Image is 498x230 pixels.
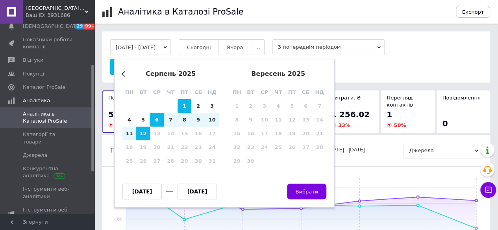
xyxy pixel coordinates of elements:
div: Not available четвер, 11-е вересня 2025 р. [271,113,285,127]
div: Not available вівторок, 26-е серпня 2025 р. [136,154,150,168]
div: Not available неділя, 28-е вересня 2025 р. [313,140,326,154]
div: сб [299,85,313,99]
div: Not available середа, 20-е серпня 2025 р. [150,140,164,154]
button: Сьогодні [179,39,219,55]
div: month 2025-09 [230,99,326,168]
div: Not available середа, 24-е вересня 2025 р. [257,140,271,154]
h1: Аналітика в Каталозі ProSale [118,7,243,17]
div: Not available субота, 20-е вересня 2025 р. [299,127,313,140]
div: Not available понеділок, 8-е вересня 2025 р. [230,113,244,127]
span: Вибрати [295,189,318,195]
span: 50 % [394,122,406,128]
div: Choose п’ятниця, 8-е серпня 2025 р. [178,113,191,127]
div: вересень 2025 [230,70,326,77]
div: чт [164,85,178,99]
button: Чат з покупцем [480,182,496,198]
span: GARDEN GARDEN - фермерський центр [26,5,85,12]
div: ср [150,85,164,99]
div: Choose неділя, 3-є серпня 2025 р. [205,99,219,113]
button: Вибрати [287,184,326,199]
div: Not available вівторок, 2-е вересня 2025 р. [244,99,257,113]
span: Каталог ProSale [23,84,65,91]
span: Інструменти веб-майстра та SEO [23,206,73,221]
div: пн [122,85,136,99]
span: Покупці [23,70,44,77]
span: Сьогодні [187,44,211,50]
text: 6k [117,216,122,222]
div: Not available понеділок, 18-е серпня 2025 р. [122,140,136,154]
div: Choose неділя, 10-е серпня 2025 р. [205,113,219,127]
div: пн [230,85,244,99]
div: Ваш ID: 3931686 [26,12,94,19]
div: Not available четвер, 28-е серпня 2025 р. [164,154,178,168]
div: серпень 2025 [122,70,219,77]
div: Choose середа, 6-е серпня 2025 р. [150,113,164,127]
div: Not available четвер, 18-е вересня 2025 р. [271,127,285,140]
div: Not available неділя, 24-е серпня 2025 р. [205,140,219,154]
div: нд [313,85,326,99]
div: Not available неділя, 7-е вересня 2025 р. [313,99,326,113]
span: Покази [108,95,128,101]
div: Not available п’ятниця, 19-е вересня 2025 р. [285,127,299,140]
span: Аналітика в Каталозі ProSale [23,110,73,125]
div: Not available понеділок, 22-е вересня 2025 р. [230,140,244,154]
div: Choose субота, 9-е серпня 2025 р. [191,113,205,127]
div: Not available неділя, 14-е вересня 2025 р. [313,113,326,127]
div: Not available понеділок, 25-е серпня 2025 р. [122,154,136,168]
div: Not available п’ятниця, 5-е вересня 2025 р. [285,99,299,113]
div: Not available субота, 27-е вересня 2025 р. [299,140,313,154]
div: Not available понеділок, 1-е вересня 2025 р. [230,99,244,113]
div: Choose п’ятниця, 1-е серпня 2025 р. [178,99,191,113]
div: Not available п’ятниця, 26-е вересня 2025 р. [285,140,299,154]
span: Джерела [23,152,47,159]
span: З попереднім періодом [272,39,385,55]
div: Choose вівторок, 5-е серпня 2025 р. [136,113,150,127]
span: Інструменти веб-аналітики [23,186,73,200]
span: Аналітика [23,97,50,104]
div: Not available середа, 17-е вересня 2025 р. [257,127,271,140]
div: Not available неділя, 21-е вересня 2025 р. [313,127,326,140]
div: Not available субота, 30-е серпня 2025 р. [191,154,205,168]
span: 1 256.02 [331,110,370,119]
span: Експорт [462,9,484,15]
span: Відгуки [23,57,43,64]
div: Not available четвер, 25-е вересня 2025 р. [271,140,285,154]
span: ... [255,44,260,50]
span: Повідомлення [442,95,481,101]
button: [DATE] - [DATE] [110,39,171,55]
div: чт [271,85,285,99]
span: 1 [387,110,392,119]
div: month 2025-08 [122,99,219,168]
button: Вчора [218,39,251,55]
div: Not available понеділок, 15-е вересня 2025 р. [230,127,244,140]
span: Категорії та товари [23,131,73,145]
div: Choose вівторок, 12-е серпня 2025 р. [136,127,150,140]
div: Not available неділя, 31-е серпня 2025 р. [205,154,219,168]
div: пт [178,85,191,99]
span: Витрати, ₴ [331,95,361,101]
div: Not available середа, 10-е вересня 2025 р. [257,113,271,127]
span: 53 247 [108,110,139,119]
div: Choose понеділок, 11-е серпня 2025 р. [122,127,136,140]
div: Not available субота, 6-е вересня 2025 р. [299,99,313,113]
div: Not available середа, 13-е серпня 2025 р. [150,127,164,140]
div: Not available середа, 27-е серпня 2025 р. [150,154,164,168]
div: нд [205,85,219,99]
div: Not available четвер, 21-е серпня 2025 р. [164,140,178,154]
div: Not available вівторок, 30-е вересня 2025 р. [244,154,257,168]
div: Not available четвер, 4-е вересня 2025 р. [271,99,285,113]
div: Choose понеділок, 4-е серпня 2025 р. [122,113,136,127]
span: 33 % [338,122,350,128]
div: пт [285,85,299,99]
div: сб [191,85,205,99]
div: Not available субота, 23-є серпня 2025 р. [191,140,205,154]
span: 0 [442,119,448,128]
div: Choose четвер, 7-е серпня 2025 р. [164,113,178,127]
div: Not available четвер, 14-е серпня 2025 р. [164,127,178,140]
div: Not available вівторок, 9-е вересня 2025 р. [244,113,257,127]
div: Choose субота, 2-е серпня 2025 р. [191,99,205,113]
span: Показники роботи компанії [23,36,73,50]
div: Not available п’ятниця, 15-е серпня 2025 р. [178,127,191,140]
button: Експорт [456,6,491,18]
div: вт [244,85,257,99]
